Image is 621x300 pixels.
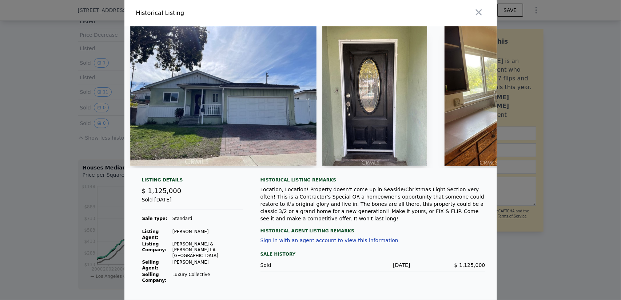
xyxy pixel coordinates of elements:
[142,187,182,195] span: $ 1,125,000
[260,237,398,243] button: Sign in with an agent account to view this information
[172,215,243,222] td: Standard
[260,222,485,234] div: Historical Agent Listing Remarks
[260,250,485,259] div: Sale History
[172,241,243,259] td: [PERSON_NAME] & [PERSON_NAME] LA [GEOGRAPHIC_DATA]
[322,26,427,166] img: Property Img
[260,186,485,222] div: Location, Location! Property doesn't come up in Seaside/Christmas Light Section very often! This ...
[172,271,243,284] td: Luxury Collective
[142,260,159,271] strong: Selling Agent:
[260,177,485,183] div: Historical Listing remarks
[142,272,167,283] strong: Selling Company:
[445,26,549,166] img: Property Img
[454,262,485,268] span: $ 1,125,000
[142,241,167,252] strong: Listing Company:
[172,259,243,271] td: [PERSON_NAME]
[142,196,243,209] div: Sold [DATE]
[130,26,317,166] img: Property Img
[260,261,335,269] div: Sold
[172,228,243,241] td: [PERSON_NAME]
[142,216,167,221] strong: Sale Type:
[142,229,159,240] strong: Listing Agent:
[142,177,243,186] div: Listing Details
[335,261,410,269] div: [DATE]
[136,9,308,17] div: Historical Listing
